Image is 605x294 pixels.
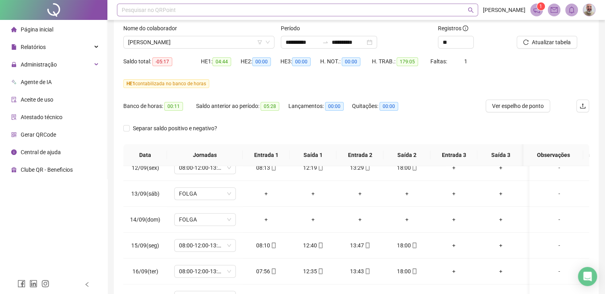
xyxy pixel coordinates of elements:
div: - [536,189,583,198]
span: upload [580,103,586,109]
div: 13:29 [343,163,377,172]
span: 00:00 [325,102,344,111]
div: + [484,189,518,198]
div: + [484,267,518,276]
span: Página inicial [21,26,53,33]
span: Gerar QRCode [21,131,56,138]
span: mobile [411,165,417,171]
span: gift [11,167,17,172]
span: 14/09(dom) [130,216,160,223]
span: mobile [364,165,370,171]
div: 13:43 [343,267,377,276]
div: + [296,189,330,198]
span: down [265,40,270,45]
span: mobile [317,165,323,171]
button: Ver espelho de ponto [486,100,550,112]
span: mobile [317,269,323,274]
div: + [437,163,471,172]
div: + [484,163,518,172]
div: + [437,215,471,224]
span: Agente de IA [21,79,52,85]
div: + [437,267,471,276]
span: FOLGA [179,214,231,225]
span: info-circle [463,25,468,31]
span: mobile [317,243,323,248]
div: Open Intercom Messenger [578,267,597,286]
label: Nome do colaborador [123,24,182,33]
img: 88811 [583,4,595,16]
th: Entrada 1 [243,144,290,166]
div: Saldo total: [123,57,201,66]
span: mobile [270,243,276,248]
div: Lançamentos: [288,102,352,111]
span: mobile [364,243,370,248]
span: Ver espelho de ponto [492,102,544,110]
span: left [84,282,90,287]
span: 00:00 [292,57,311,66]
span: mobile [270,269,276,274]
div: + [249,215,283,224]
span: reload [523,39,529,45]
span: Central de ajuda [21,149,61,155]
div: HE 1: [201,57,241,66]
div: HE 2: [241,57,280,66]
span: mobile [364,269,370,274]
div: + [390,215,424,224]
span: 08:00-12:00-13:12-18:00 [179,265,231,277]
span: Faltas: [430,58,448,65]
div: 08:10 [249,241,283,250]
label: Período [281,24,305,33]
span: mobile [411,269,417,274]
span: notification [533,6,540,14]
span: home [11,27,17,32]
span: Administração [21,61,57,68]
span: Observações [530,151,577,159]
span: 05:28 [261,102,279,111]
span: to [322,39,329,45]
span: 00:11 [164,102,183,111]
div: - [536,163,583,172]
span: [PERSON_NAME] [483,6,525,14]
span: contabilizada no banco de horas [123,79,209,88]
span: Relatórios [21,44,46,50]
span: facebook [18,280,25,288]
div: 08:13 [249,163,283,172]
span: mobile [411,243,417,248]
span: 179:05 [397,57,418,66]
span: 08:00-12:00-13:12-18:00 [179,239,231,251]
span: 1 [464,58,467,65]
div: - [536,215,583,224]
span: audit [11,97,17,102]
th: Jornadas [167,144,243,166]
div: 12:40 [296,241,330,250]
span: 1 [539,4,542,9]
th: Saída 3 [477,144,524,166]
div: + [484,241,518,250]
button: Atualizar tabela [517,36,577,49]
span: instagram [41,280,49,288]
div: + [484,215,518,224]
div: 07:56 [249,267,283,276]
span: 12/09(sex) [132,165,159,171]
div: Quitações: [352,102,410,111]
span: info-circle [11,149,17,155]
th: Entrada 3 [430,144,477,166]
div: + [437,189,471,198]
span: file [11,44,17,50]
span: Atestado técnico [21,114,62,120]
span: Separar saldo positivo e negativo? [130,124,220,133]
div: Banco de horas: [123,102,196,111]
span: 15/09(seg) [131,242,159,249]
div: + [249,189,283,198]
div: + [296,215,330,224]
span: solution [11,114,17,120]
span: 00:00 [252,57,271,66]
th: Saída 1 [290,144,337,166]
span: linkedin [29,280,37,288]
div: 12:35 [296,267,330,276]
div: H. TRAB.: [372,57,430,66]
span: filter [257,40,262,45]
span: qrcode [11,132,17,137]
th: Data [123,144,167,166]
span: Atualizar tabela [532,38,571,47]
